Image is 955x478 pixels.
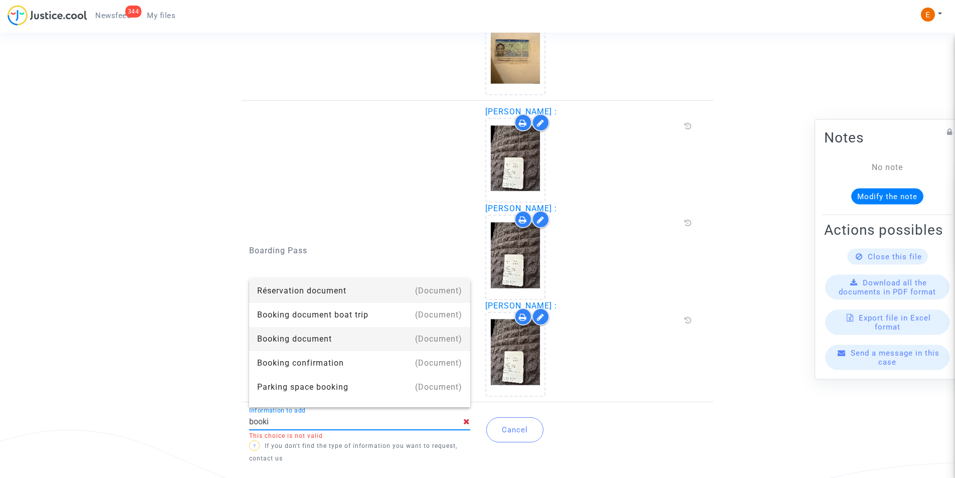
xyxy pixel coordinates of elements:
h2: Actions possibles [824,221,950,238]
div: (Document) [415,399,462,423]
img: ACg8ocIeiFvHKe4dA5oeRFd_CiCnuxWUEc1A2wYhRJE3TTWt=s96-c [921,8,935,22]
div: Booking document boat trip [257,303,462,327]
div: 344 [125,6,142,18]
span: ? [253,443,256,449]
div: Parking space booking [257,375,462,399]
div: Réservation document [257,279,462,303]
div: Booking confirmation [257,351,462,375]
a: 344Newsfeed [87,8,139,23]
div: (Document) [415,303,462,327]
img: jc-logo.svg [8,5,87,26]
p: Boarding Pass [249,244,470,257]
div: (Document) [415,327,462,351]
span: [PERSON_NAME] : [485,107,557,116]
div: (Document) [415,279,462,303]
h2: Notes [824,128,950,146]
a: My files [139,8,183,23]
p: If you don't find the type of information you want to request, contact us [249,440,470,465]
span: Download all the documents in PDF format [839,278,936,296]
button: Modify the note [851,188,923,204]
div: Booking document [257,327,462,351]
span: Export file in Excel format [859,313,931,331]
span: This choice is not valid [249,433,323,440]
span: [PERSON_NAME] : [485,204,557,213]
span: My files [147,11,175,20]
div: Booking confirmation [257,399,462,423]
div: (Document) [415,351,462,375]
div: (Document) [415,375,462,399]
span: Newsfeed [95,11,131,20]
button: Cancel [486,417,543,442]
span: [PERSON_NAME] : [485,301,557,310]
span: Close this file [868,252,922,261]
span: Send a message in this case [851,348,939,366]
div: No note [839,161,935,173]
